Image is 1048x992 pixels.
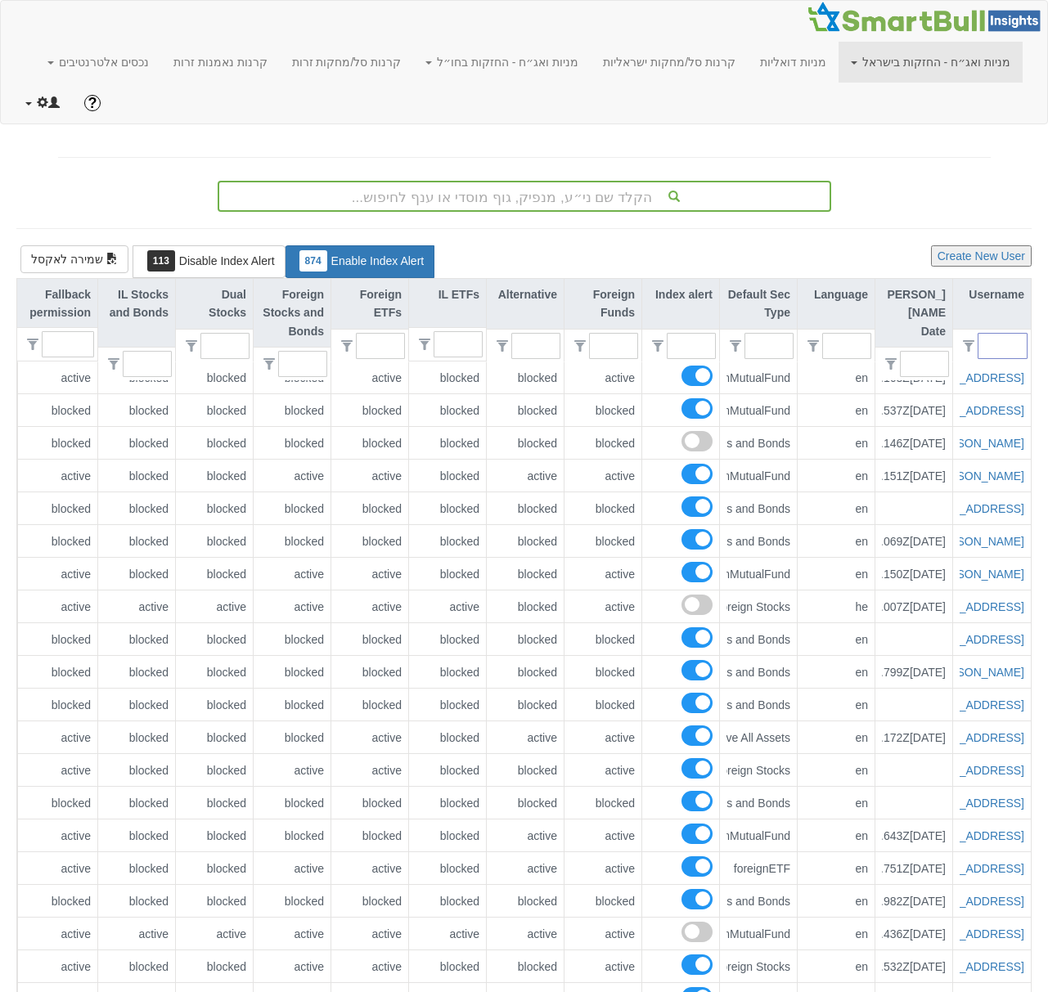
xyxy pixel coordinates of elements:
div: active [338,566,402,582]
span: ? [88,95,97,111]
div: foreignMutualFund [726,402,790,419]
div: blocked [571,893,635,909]
div: Username [953,279,1031,329]
div: blocked [182,697,246,713]
div: active [260,860,324,877]
div: [DATE]T15:03:35.069Z [882,533,946,550]
div: active [105,599,169,615]
div: Default Sec Type [720,279,797,329]
div: blocked [416,533,479,550]
button: Enable Index Alert874 [285,245,435,278]
div: foreignETF [726,860,790,877]
div: blocked [182,533,246,550]
div: active [416,926,479,942]
div: active [571,926,635,942]
div: IL ETFs [409,279,486,310]
button: שמירה לאקסל [20,245,128,273]
div: active [571,599,635,615]
div: blocked [25,893,91,909]
div: Foreign Stocks [726,762,790,779]
div: IL Stocks and Bonds [726,631,790,648]
div: blocked [493,566,557,582]
div: blocked [493,370,557,386]
div: blocked [260,664,324,680]
div: blocked [182,664,246,680]
a: קרנות סל/מחקות זרות [280,42,414,83]
div: Foreign Stocks and Bonds [254,279,331,347]
div: blocked [416,958,479,975]
div: IL Stocks and Bonds [726,500,790,517]
div: en [804,370,868,386]
div: blocked [25,664,91,680]
div: blocked [493,631,557,648]
div: active [338,599,402,615]
div: blocked [571,500,635,517]
div: blocked [182,631,246,648]
div: blocked [105,631,169,648]
div: [DATE]T20:29:32.436Z [882,926,946,942]
div: en [804,893,868,909]
div: active [25,860,91,877]
div: blocked [105,500,169,517]
div: blocked [105,533,169,550]
div: blocked [25,795,91,811]
div: IL Stocks and Bonds [726,435,790,451]
div: blocked [105,762,169,779]
div: en [804,762,868,779]
div: blocked [260,631,324,648]
div: blocked [571,697,635,713]
div: blocked [571,795,635,811]
div: blocked [338,435,402,451]
div: blocked [182,468,246,484]
div: blocked [105,566,169,582]
div: blocked [105,729,169,746]
div: active [571,468,635,484]
div: blocked [182,435,246,451]
div: blocked [182,370,246,386]
div: en [804,500,868,517]
div: active [182,599,246,615]
div: blocked [416,631,479,648]
div: blocked [338,631,402,648]
img: Smartbull [807,1,1047,34]
div: blocked [25,631,91,648]
div: active [260,566,324,582]
div: blocked [416,828,479,844]
div: active [25,370,91,386]
div: Alternative [487,279,564,329]
a: מניות ואג״ח - החזקות בישראל [839,42,1023,83]
div: blocked [260,729,324,746]
div: active [571,828,635,844]
div: blocked [338,500,402,517]
div: blocked [338,664,402,680]
div: blocked [493,893,557,909]
div: blocked [493,697,557,713]
a: מניות דואליות [748,42,839,83]
div: active [571,370,635,386]
div: active [338,729,402,746]
div: active [25,729,91,746]
div: blocked [338,795,402,811]
div: blocked [182,762,246,779]
div: blocked [493,599,557,615]
div: blocked [416,697,479,713]
div: [DATE]T08:43:37.532Z [882,958,946,975]
div: foreignMutualFund [726,566,790,582]
div: en [804,958,868,975]
div: blocked [105,697,169,713]
div: blocked [260,697,324,713]
div: active [338,926,402,942]
div: active [493,729,557,746]
div: blocked [105,893,169,909]
div: blocked [105,402,169,419]
div: blocked [25,533,91,550]
div: blocked [493,958,557,975]
div: blocked [105,435,169,451]
div: en [804,468,868,484]
div: en [804,697,868,713]
div: blocked [105,468,169,484]
div: en [804,926,868,942]
button: Disable Index Alert113 [133,245,286,278]
div: Foreign Funds [564,279,641,329]
div: active [493,828,557,844]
